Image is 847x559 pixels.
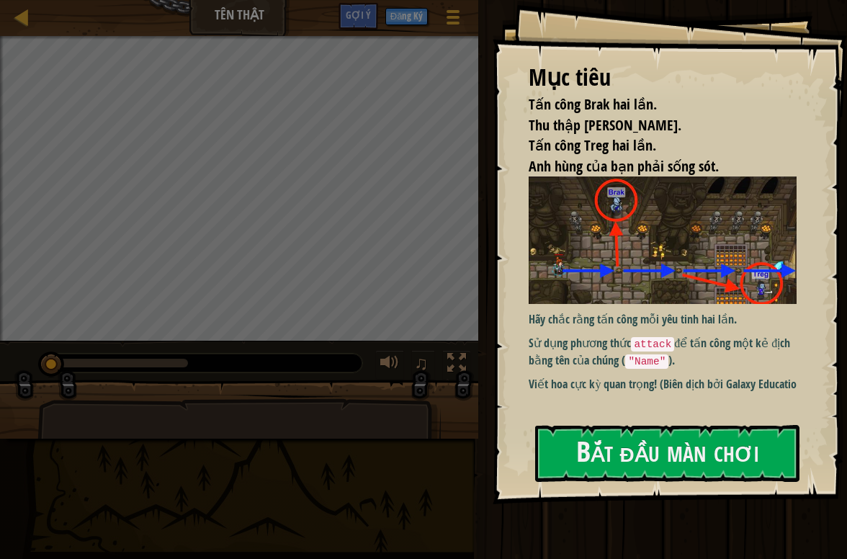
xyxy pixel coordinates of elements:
[511,135,793,156] li: Tấn công Treg hai lần.
[511,94,793,115] li: Tấn công Brak hai lần.
[529,376,807,393] p: Viết hoa cực kỳ quan trọng! (Biên dịch bởi Galaxy Education)
[411,350,436,380] button: ♫
[529,135,656,155] span: Tấn công Treg hai lần.
[435,3,471,37] button: Hiện game menu
[375,350,404,380] button: Tùy chỉnh âm lượng
[529,176,807,304] img: True names
[529,156,719,176] span: Anh hùng của bạn phải sống sót.
[511,156,793,177] li: Anh hùng của bạn phải sống sót.
[442,350,471,380] button: Bật tắt chế độ toàn màn hình
[529,61,797,94] div: Mục tiêu
[529,94,657,114] span: Tấn công Brak hai lần.
[385,8,429,25] button: Đăng Ký
[529,335,807,369] p: Sử dụng phương thức để tấn công một kẻ địch bằng tên của chúng ( ).
[631,337,674,352] code: attack
[414,352,429,374] span: ♫
[625,354,668,369] code: "Name"
[535,425,799,482] button: Bắt đầu màn chơi
[511,115,793,136] li: Thu thập viên ngọc.
[529,311,807,328] p: Hãy chắc rằng tấn công mỗi yêu tinh hai lần.
[529,115,681,135] span: Thu thập [PERSON_NAME].
[346,8,371,22] span: Gợi ý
